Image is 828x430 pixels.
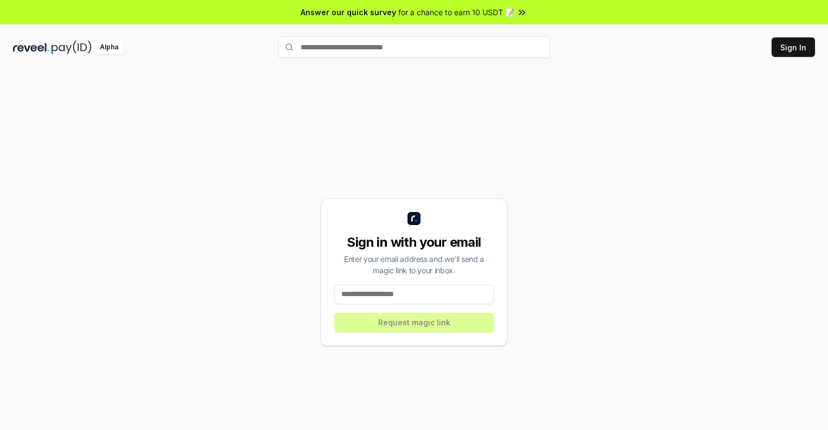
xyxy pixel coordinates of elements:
[52,41,92,54] img: pay_id
[407,212,421,225] img: logo_small
[94,41,124,54] div: Alpha
[334,234,494,251] div: Sign in with your email
[334,253,494,276] div: Enter your email address and we’ll send a magic link to your inbox.
[772,37,815,57] button: Sign In
[13,41,49,54] img: reveel_dark
[398,7,514,18] span: for a chance to earn 10 USDT 📝
[301,7,396,18] span: Answer our quick survey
